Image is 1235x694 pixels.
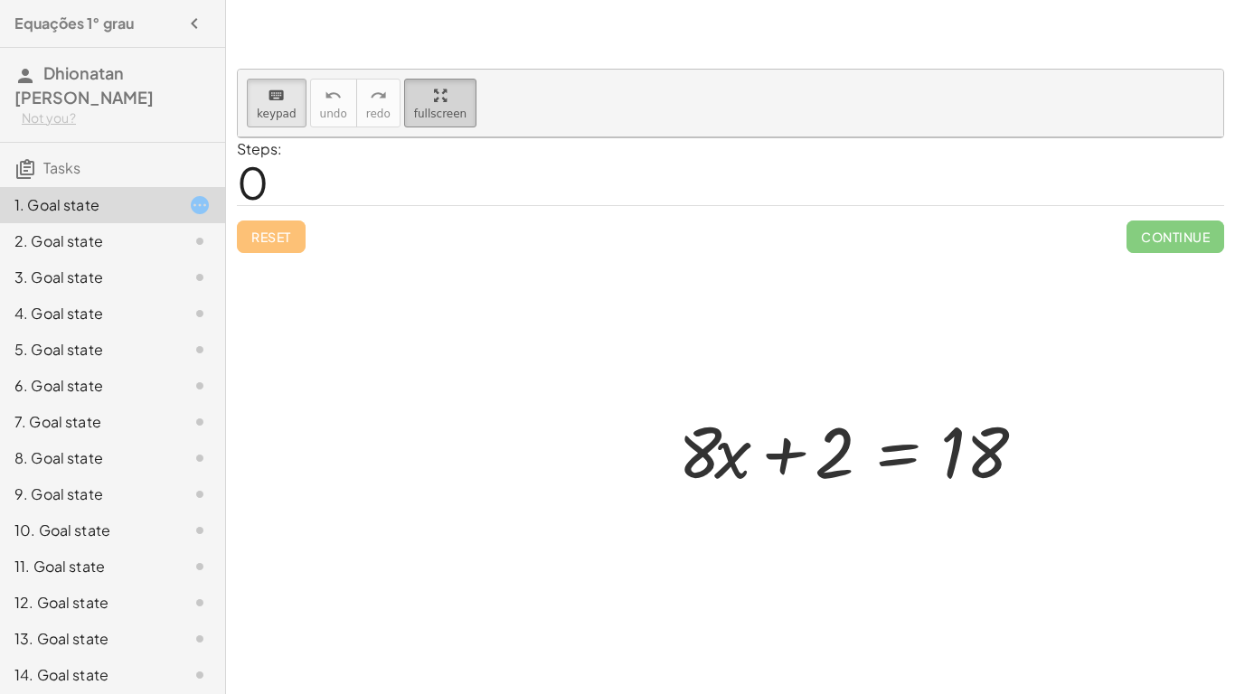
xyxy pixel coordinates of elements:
h4: Equações 1° grau [14,13,134,34]
i: redo [370,85,387,107]
i: undo [325,85,342,107]
div: Not you? [22,109,211,127]
i: Task not started. [189,664,211,686]
i: Task not started. [189,483,211,505]
i: Task not started. [189,520,211,541]
div: 4. Goal state [14,303,160,324]
span: fullscreen [414,108,467,120]
div: 9. Goal state [14,483,160,505]
button: undoundo [310,79,357,127]
div: 2. Goal state [14,230,160,252]
button: fullscreen [404,79,476,127]
label: Steps: [237,139,282,158]
i: Task not started. [189,230,211,252]
div: 14. Goal state [14,664,160,686]
i: Task not started. [189,339,211,361]
i: Task not started. [189,447,211,469]
div: 7. Goal state [14,411,160,433]
span: 0 [237,155,269,210]
div: 1. Goal state [14,194,160,216]
i: Task not started. [189,267,211,288]
div: 5. Goal state [14,339,160,361]
i: Task not started. [189,303,211,324]
div: 11. Goal state [14,556,160,577]
span: Dhionatan [PERSON_NAME] [14,62,154,108]
i: keyboard [268,85,285,107]
i: Task not started. [189,556,211,577]
div: 13. Goal state [14,628,160,650]
i: Task started. [189,194,211,216]
div: 12. Goal state [14,592,160,614]
div: 8. Goal state [14,447,160,469]
span: Tasks [43,158,80,177]
div: 10. Goal state [14,520,160,541]
button: keyboardkeypad [247,79,306,127]
span: undo [320,108,347,120]
i: Task not started. [189,375,211,397]
i: Task not started. [189,628,211,650]
button: redoredo [356,79,401,127]
i: Task not started. [189,411,211,433]
span: keypad [257,108,297,120]
div: 3. Goal state [14,267,160,288]
span: redo [366,108,391,120]
i: Task not started. [189,592,211,614]
div: 6. Goal state [14,375,160,397]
